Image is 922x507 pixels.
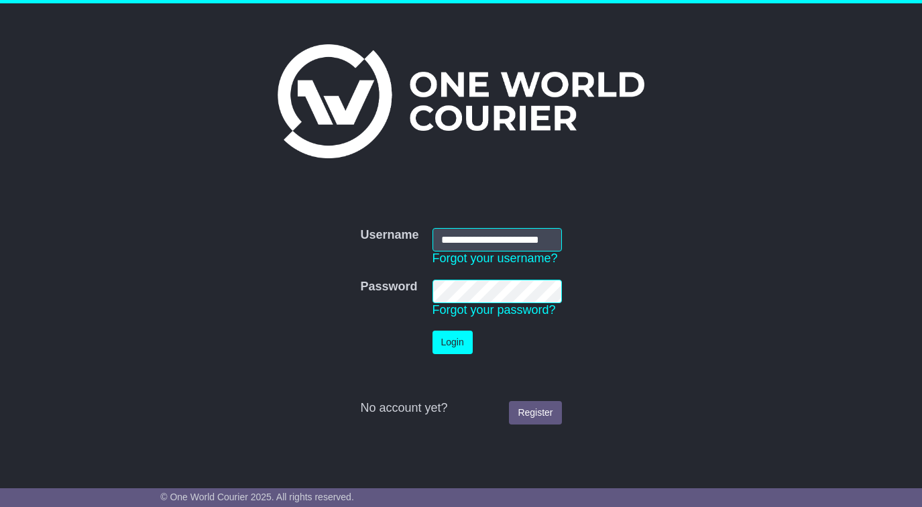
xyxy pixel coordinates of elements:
[433,303,556,317] a: Forgot your password?
[360,280,417,294] label: Password
[509,401,561,425] a: Register
[360,401,561,416] div: No account yet?
[433,331,473,354] button: Login
[160,492,354,502] span: © One World Courier 2025. All rights reserved.
[278,44,644,158] img: One World
[433,251,558,265] a: Forgot your username?
[360,228,418,243] label: Username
